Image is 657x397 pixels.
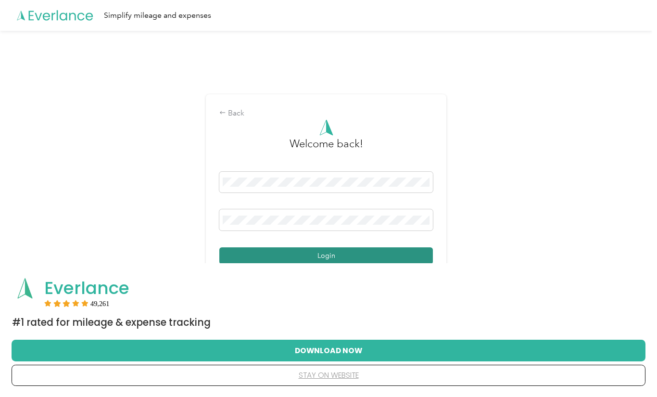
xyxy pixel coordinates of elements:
[27,340,630,360] button: Download Now
[290,136,363,162] h3: greeting
[219,108,433,119] div: Back
[27,365,630,385] button: stay on website
[12,316,211,329] span: #1 Rated for Mileage & Expense Tracking
[44,300,110,307] div: Rating:5 stars
[219,247,433,264] button: Login
[90,301,110,307] span: User reviews count
[44,276,129,300] span: Everlance
[12,275,38,301] img: App logo
[104,10,211,22] div: Simplify mileage and expenses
